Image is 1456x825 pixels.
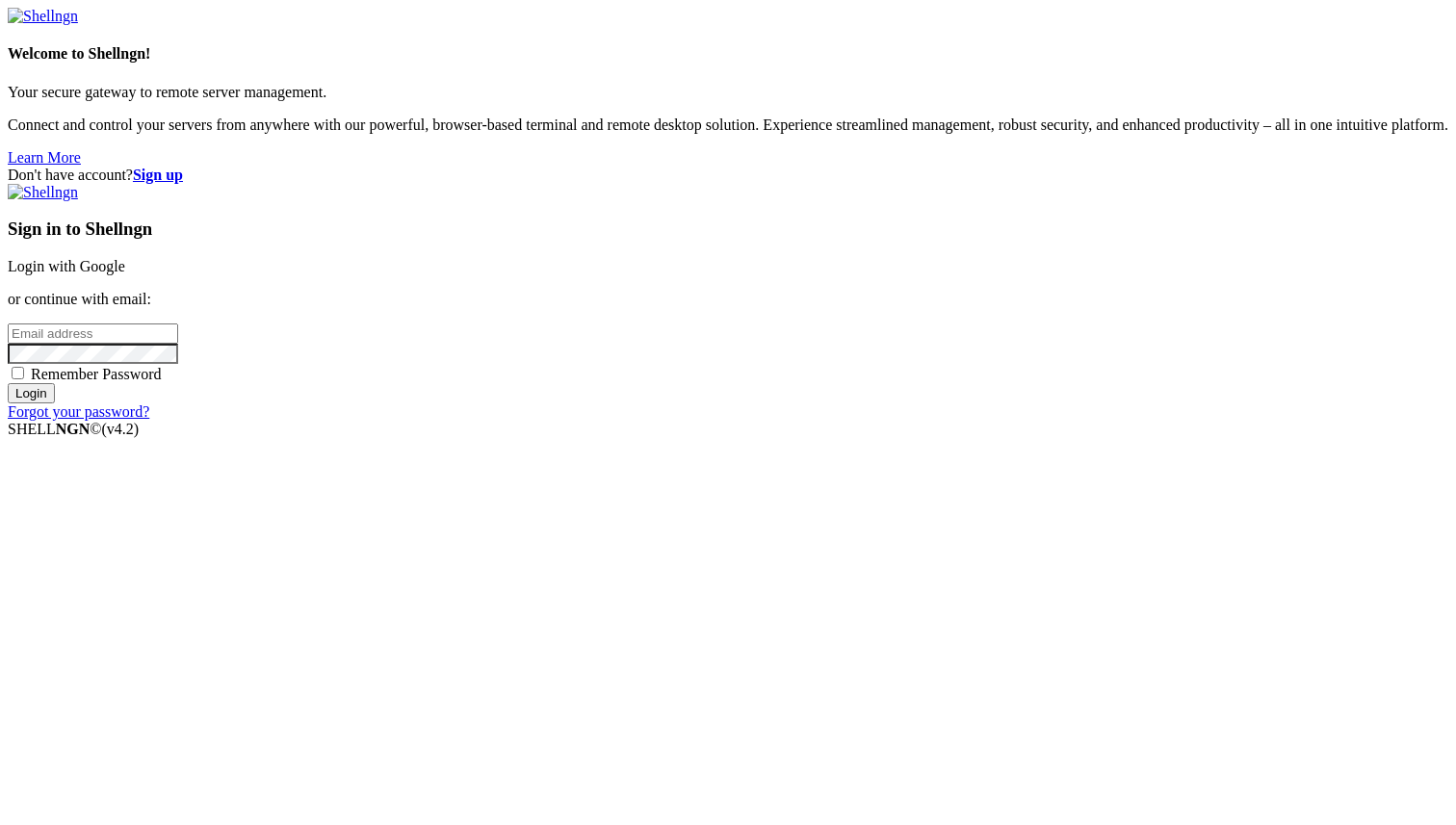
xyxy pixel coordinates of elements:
p: Your secure gateway to remote server management. [8,84,1448,101]
p: Connect and control your servers from anywhere with our powerful, browser-based terminal and remo... [8,116,1448,134]
img: Shellngn [8,8,78,25]
span: SHELL © [8,421,139,437]
h4: Welcome to Shellngn! [8,45,1448,63]
h3: Sign in to Shellngn [8,219,1448,240]
p: or continue with email: [8,291,1448,308]
input: Remember Password [12,367,24,379]
a: Forgot your password? [8,403,149,420]
b: NGN [56,421,91,437]
span: Remember Password [31,366,162,382]
a: Learn More [8,149,81,166]
a: Sign up [133,167,183,183]
span: 4.2.0 [102,421,140,437]
img: Shellngn [8,184,78,201]
div: Don't have account? [8,167,1448,184]
input: Email address [8,323,178,344]
input: Login [8,383,55,403]
a: Login with Google [8,258,125,274]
